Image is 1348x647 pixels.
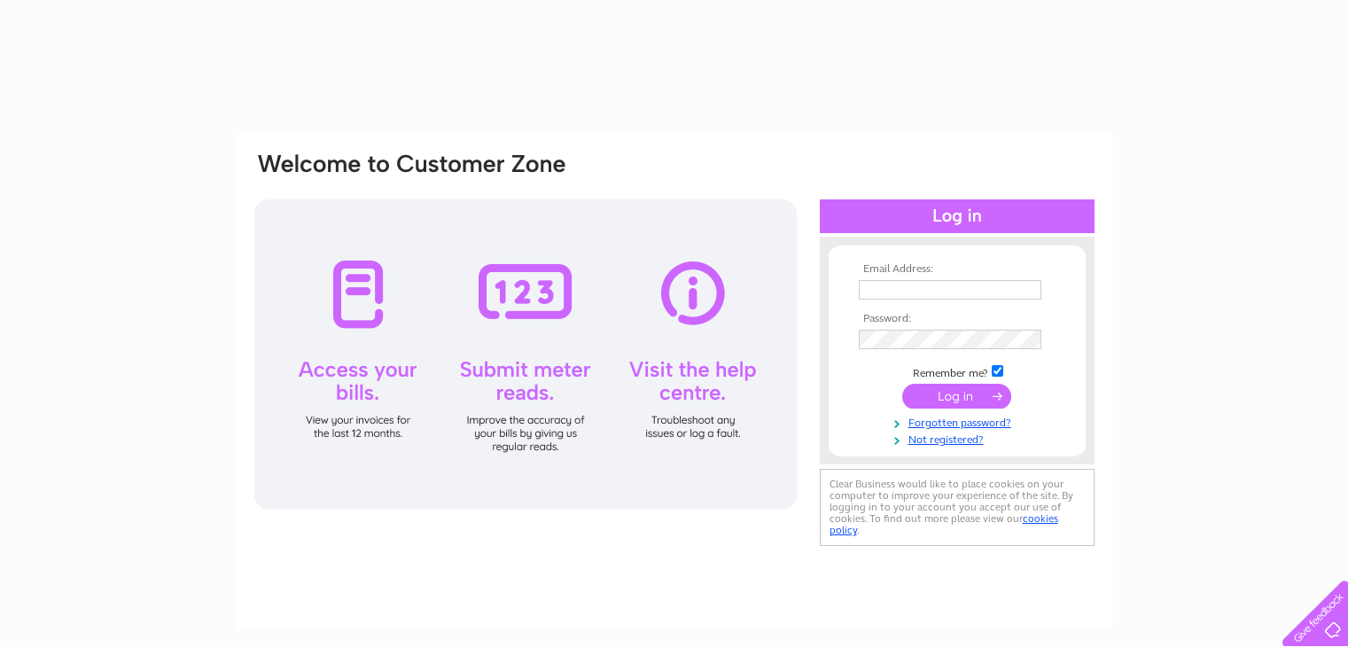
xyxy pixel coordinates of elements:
a: cookies policy [830,512,1058,536]
input: Submit [902,384,1011,409]
th: Password: [854,313,1060,325]
a: Not registered? [859,430,1060,447]
td: Remember me? [854,362,1060,380]
a: Forgotten password? [859,413,1060,430]
th: Email Address: [854,263,1060,276]
div: Clear Business would like to place cookies on your computer to improve your experience of the sit... [820,469,1095,546]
